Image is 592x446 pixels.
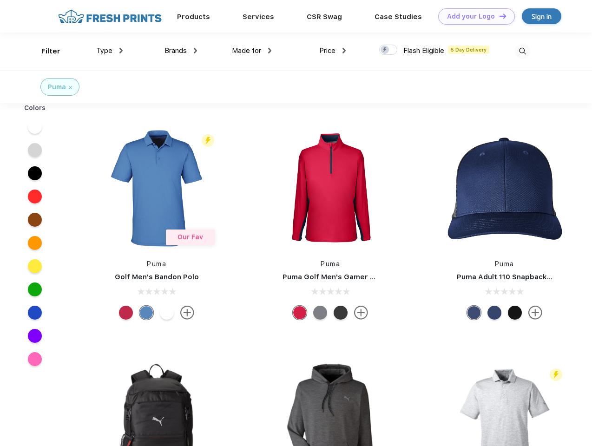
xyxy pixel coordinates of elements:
[194,48,197,53] img: dropdown.png
[321,260,340,268] a: Puma
[532,11,552,22] div: Sign in
[269,126,392,250] img: func=resize&h=266
[232,46,261,55] span: Made for
[119,48,123,53] img: dropdown.png
[313,306,327,320] div: Quiet Shade
[180,306,194,320] img: more.svg
[528,306,542,320] img: more.svg
[178,233,203,241] span: Our Fav
[119,306,133,320] div: Ski Patrol
[334,306,348,320] div: Puma Black
[293,306,307,320] div: Ski Patrol
[177,13,210,21] a: Products
[500,13,506,19] img: DT
[243,13,274,21] a: Services
[115,273,199,281] a: Golf Men's Bandon Polo
[448,46,489,54] span: 5 Day Delivery
[147,260,166,268] a: Puma
[403,46,444,55] span: Flash Eligible
[522,8,561,24] a: Sign in
[96,46,112,55] span: Type
[48,82,66,92] div: Puma
[319,46,335,55] span: Price
[342,48,346,53] img: dropdown.png
[495,260,514,268] a: Puma
[283,273,429,281] a: Puma Golf Men's Gamer Golf Quarter-Zip
[55,8,164,25] img: fo%20logo%202.webp
[202,134,214,147] img: flash_active_toggle.svg
[69,86,72,89] img: filter_cancel.svg
[443,126,566,250] img: func=resize&h=266
[41,46,60,57] div: Filter
[164,46,187,55] span: Brands
[354,306,368,320] img: more.svg
[95,126,218,250] img: func=resize&h=266
[307,13,342,21] a: CSR Swag
[487,306,501,320] div: Peacoat with Qut Shd
[467,306,481,320] div: Peacoat Qut Shd
[447,13,495,20] div: Add your Logo
[515,44,530,59] img: desktop_search.svg
[160,306,174,320] div: Bright White
[17,103,53,113] div: Colors
[508,306,522,320] div: Pma Blk with Pma Blk
[139,306,153,320] div: Lake Blue
[550,368,562,381] img: flash_active_toggle.svg
[268,48,271,53] img: dropdown.png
